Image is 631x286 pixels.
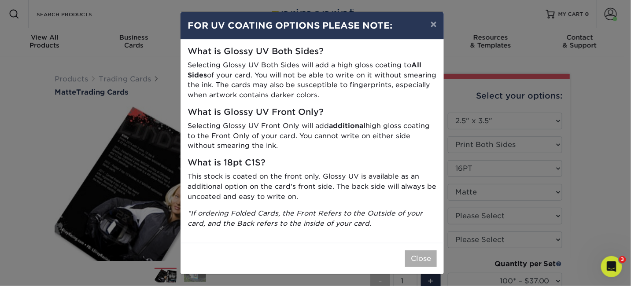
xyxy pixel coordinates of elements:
[188,121,437,151] p: Selecting Glossy UV Front Only will add high gloss coating to the Front Only of your card. You ca...
[188,172,437,202] p: This stock is coated on the front only. Glossy UV is available as an additional option on the car...
[329,121,365,130] strong: additional
[424,12,444,37] button: ×
[188,158,437,168] h5: What is 18pt C1S?
[188,47,437,57] h5: What is Glossy UV Both Sides?
[188,61,421,79] strong: All Sides
[619,256,626,263] span: 3
[601,256,622,277] iframe: Intercom live chat
[188,60,437,100] p: Selecting Glossy UV Both Sides will add a high gloss coating to of your card. You will not be abl...
[188,209,423,227] i: *If ordering Folded Cards, the Front Refers to the Outside of your card, and the Back refers to t...
[188,19,437,32] h4: FOR UV COATING OPTIONS PLEASE NOTE:
[188,107,437,117] h5: What is Glossy UV Front Only?
[405,250,437,267] button: Close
